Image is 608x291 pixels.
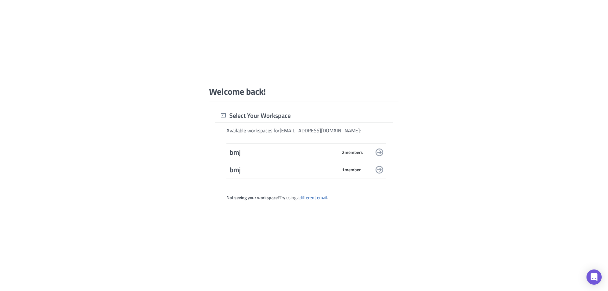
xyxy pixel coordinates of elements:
[226,194,280,201] strong: Not seeing your workspace?
[226,127,386,134] div: Available workspaces for [EMAIL_ADDRESS][DOMAIN_NAME] :
[342,167,361,173] span: 1 member
[230,148,337,157] span: bmj
[300,194,327,201] a: different email
[215,111,291,120] div: Select Your Workspace
[342,149,363,155] span: 2 member s
[226,195,386,200] div: Try using a .
[209,86,266,97] h1: Welcome back!
[586,269,602,285] div: Open Intercom Messenger
[230,165,337,174] span: bmj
